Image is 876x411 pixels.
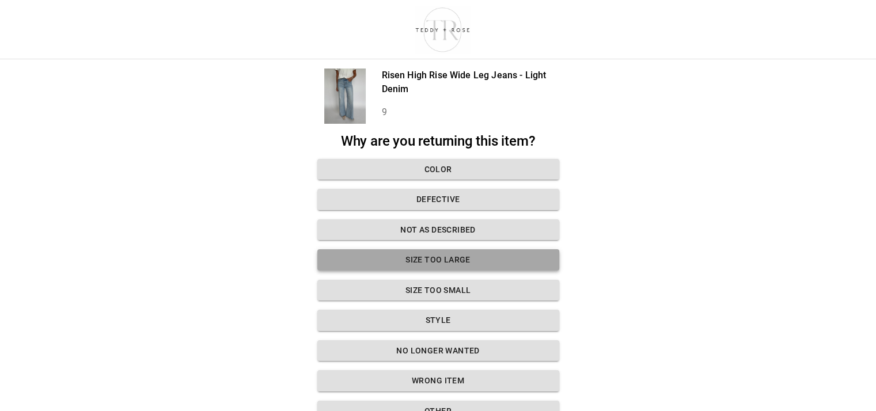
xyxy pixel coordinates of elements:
h2: Why are you returning this item? [317,133,559,150]
button: Not as described [317,219,559,241]
button: No longer wanted [317,340,559,361]
p: 9 [382,105,559,119]
button: Defective [317,189,559,210]
p: Risen High Rise Wide Leg Jeans - Light Denim [382,68,559,96]
button: Wrong Item [317,370,559,391]
button: Size too large [317,249,559,271]
button: Style [317,310,559,331]
img: shop-teddyrose.myshopify.com-d93983e8-e25b-478f-b32e-9430bef33fdd [410,5,475,54]
button: Color [317,159,559,180]
button: Size too small [317,280,559,301]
